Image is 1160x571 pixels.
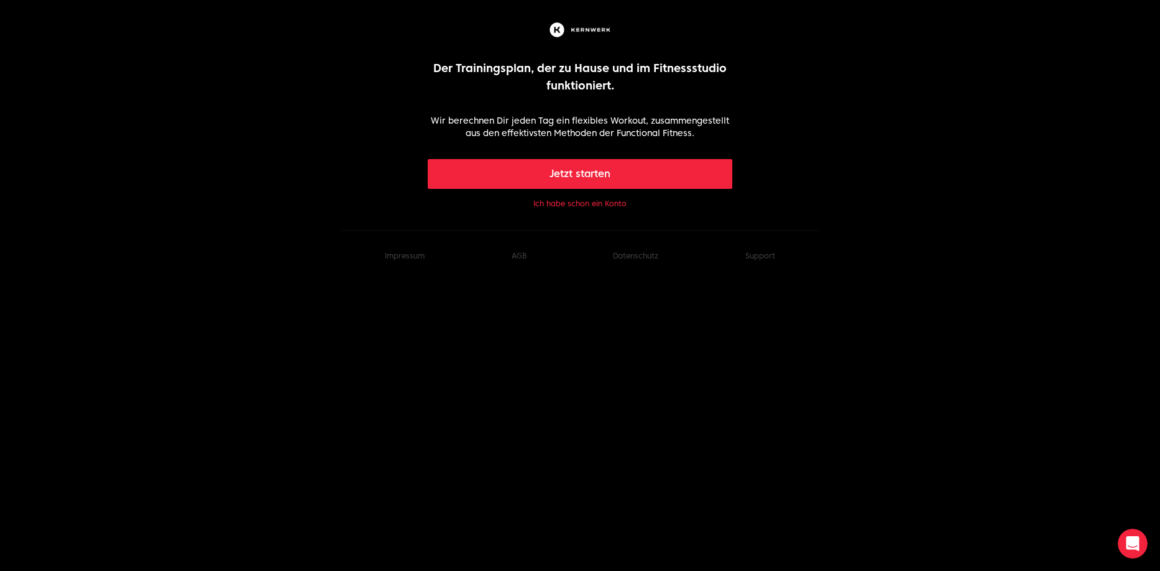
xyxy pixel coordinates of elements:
button: Support [745,251,775,261]
p: Der Trainingsplan, der zu Hause und im Fitnessstudio funktioniert. [428,60,733,94]
button: Jetzt starten [428,159,733,189]
p: Wir berechnen Dir jeden Tag ein flexibles Workout, zusammengestellt aus den effektivsten Methoden... [428,114,733,139]
a: AGB [512,251,527,260]
img: Kernwerk® [547,20,613,40]
a: Impressum [385,251,425,260]
a: Datenschutz [613,251,658,260]
button: Ich habe schon ein Konto [533,199,627,209]
iframe: Intercom live chat [1118,529,1148,559]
